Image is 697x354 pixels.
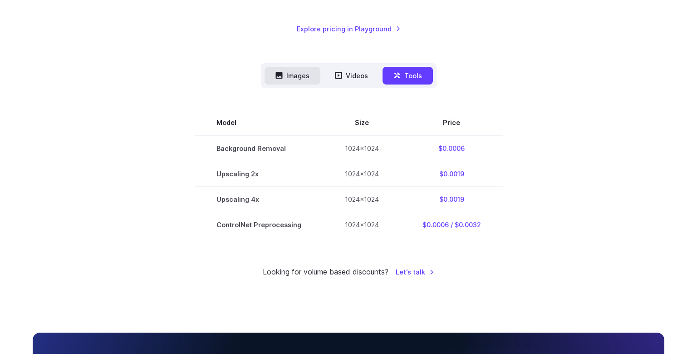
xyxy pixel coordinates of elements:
th: Model [195,110,323,135]
td: ControlNet Preprocessing [195,212,323,238]
td: 1024x1024 [323,161,401,186]
th: Size [323,110,401,135]
td: $0.0006 [401,135,503,161]
a: Let's talk [396,267,434,277]
td: Background Removal [195,135,323,161]
button: Images [265,67,320,85]
td: $0.0019 [401,187,503,212]
th: Price [401,110,503,135]
td: $0.0019 [401,161,503,186]
td: Upscaling 2x [195,161,323,186]
small: Looking for volume based discounts? [263,266,388,278]
button: Videos [324,67,379,85]
button: Tools [383,67,433,85]
td: 1024x1024 [323,135,401,161]
td: 1024x1024 [323,187,401,212]
a: Explore pricing in Playground [297,24,401,34]
td: Upscaling 4x [195,187,323,212]
td: 1024x1024 [323,212,401,238]
td: $0.0006 / $0.0032 [401,212,503,238]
